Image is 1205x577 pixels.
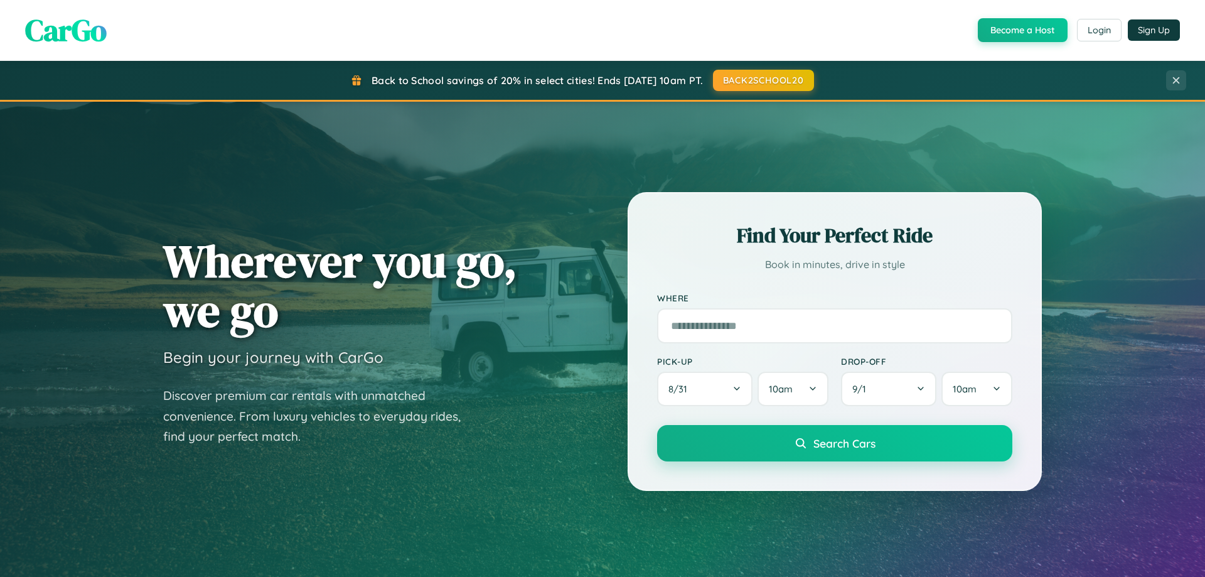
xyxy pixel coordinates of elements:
button: BACK2SCHOOL20 [713,70,814,91]
label: Drop-off [841,356,1012,367]
p: Discover premium car rentals with unmatched convenience. From luxury vehicles to everyday rides, ... [163,386,477,447]
p: Book in minutes, drive in style [657,256,1012,274]
button: Sign Up [1128,19,1180,41]
span: 9 / 1 [852,383,872,395]
button: Become a Host [978,18,1068,42]
button: Search Cars [657,425,1012,461]
span: 10am [769,383,793,395]
span: Back to School savings of 20% in select cities! Ends [DATE] 10am PT. [372,74,703,87]
h3: Begin your journey with CarGo [163,348,383,367]
button: Login [1077,19,1122,41]
button: 10am [758,372,828,406]
button: 9/1 [841,372,936,406]
h1: Wherever you go, we go [163,236,517,335]
button: 8/31 [657,372,752,406]
span: Search Cars [813,436,876,450]
label: Pick-up [657,356,828,367]
span: 10am [953,383,977,395]
label: Where [657,293,1012,303]
span: 8 / 31 [668,383,694,395]
span: CarGo [25,9,107,51]
h2: Find Your Perfect Ride [657,222,1012,249]
button: 10am [941,372,1012,406]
